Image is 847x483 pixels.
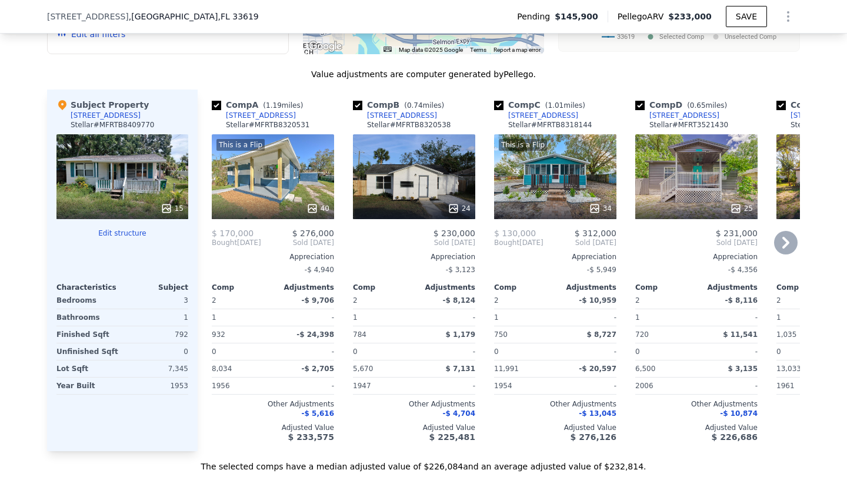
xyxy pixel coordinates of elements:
span: -$ 10,874 [720,409,758,418]
span: $ 231,000 [716,229,758,238]
div: This is a Flip [499,139,547,151]
text: Selected Comp [659,33,704,41]
span: , [GEOGRAPHIC_DATA] [129,11,259,22]
button: Edit structure [56,229,188,238]
span: 5,670 [353,365,373,373]
div: 3 [125,292,188,309]
span: -$ 2,705 [302,365,334,373]
span: 2 [212,296,216,305]
div: [DATE] [212,238,261,247]
div: [STREET_ADDRESS] [367,111,437,120]
text: 33619 [617,33,635,41]
span: [STREET_ADDRESS] [47,11,129,22]
div: [STREET_ADDRESS] [226,111,296,120]
span: -$ 10,959 [579,296,616,305]
span: 0.74 [407,101,423,110]
span: Sold [DATE] [353,238,475,247]
div: Appreciation [494,252,616,262]
div: Stellar # MFRTB8320531 [226,120,309,130]
span: $ 226,686 [712,432,758,442]
span: 13,033 [776,365,801,373]
span: 1.19 [266,101,282,110]
a: [STREET_ADDRESS] [353,111,437,120]
span: 0 [353,348,358,356]
span: $ 230,000 [433,229,475,238]
div: Appreciation [212,252,334,262]
span: 0 [776,348,781,356]
span: ( miles) [399,101,449,110]
div: Comp C [494,99,590,111]
div: Appreciation [635,252,758,262]
span: 720 [635,330,649,339]
a: Terms [470,47,486,53]
div: 1961 [776,378,835,394]
div: Bedrooms [56,292,120,309]
div: - [275,378,334,394]
div: Adjusted Value [353,423,475,432]
span: $ 1,179 [446,330,475,339]
div: Stellar # MFRTB8320538 [367,120,451,130]
span: $ 7,131 [446,365,475,373]
div: Comp [635,283,696,292]
div: 1 [635,309,694,326]
div: Subject [122,283,188,292]
span: $ 233,575 [288,432,334,442]
span: 0 [494,348,499,356]
div: [DATE] [494,238,543,247]
span: $145,900 [555,11,598,22]
span: -$ 20,597 [579,365,616,373]
span: $ 276,126 [571,432,616,442]
div: Adjustments [273,283,334,292]
div: 792 [125,326,188,343]
div: Stellar # MFRTB8409770 [71,120,154,130]
div: 0 [125,343,188,360]
span: 2 [776,296,781,305]
div: 40 [306,203,329,214]
div: Adjustments [555,283,616,292]
button: Edit all filters [57,28,125,40]
span: -$ 5,949 [587,266,616,274]
div: Appreciation [353,252,475,262]
a: [STREET_ADDRESS] [635,111,719,120]
span: -$ 9,706 [302,296,334,305]
span: , FL 33619 [218,12,258,21]
span: $ 312,000 [575,229,616,238]
span: Sold [DATE] [261,238,334,247]
span: ( miles) [258,101,308,110]
div: [STREET_ADDRESS] [71,111,141,120]
div: 15 [161,203,184,214]
div: [STREET_ADDRESS] [508,111,578,120]
div: 1 [776,309,835,326]
button: SAVE [726,6,767,27]
span: 0 [212,348,216,356]
span: Map data ©2025 Google [399,47,463,53]
span: $ 11,541 [723,330,758,339]
div: 1947 [353,378,412,394]
div: Other Adjustments [353,399,475,409]
div: 1953 [125,378,188,394]
span: -$ 4,940 [305,266,334,274]
div: Adjustments [414,283,475,292]
div: Adjustments [696,283,758,292]
span: -$ 4,356 [728,266,758,274]
span: ( miles) [541,101,590,110]
div: - [416,309,475,326]
div: Bathrooms [56,309,120,326]
div: Characteristics [56,283,122,292]
div: Adjusted Value [494,423,616,432]
text: Unselected Comp [725,33,776,41]
div: Comp B [353,99,449,111]
div: - [275,309,334,326]
a: Report a map error [493,47,541,53]
div: Year Built [56,378,120,394]
a: [STREET_ADDRESS] [494,111,578,120]
span: 2 [494,296,499,305]
span: -$ 24,398 [296,330,334,339]
span: -$ 4,704 [443,409,475,418]
span: -$ 13,045 [579,409,616,418]
div: 1 [494,309,553,326]
span: $ 225,481 [429,432,475,442]
div: 34 [589,203,612,214]
div: Other Adjustments [635,399,758,409]
span: 0 [635,348,640,356]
